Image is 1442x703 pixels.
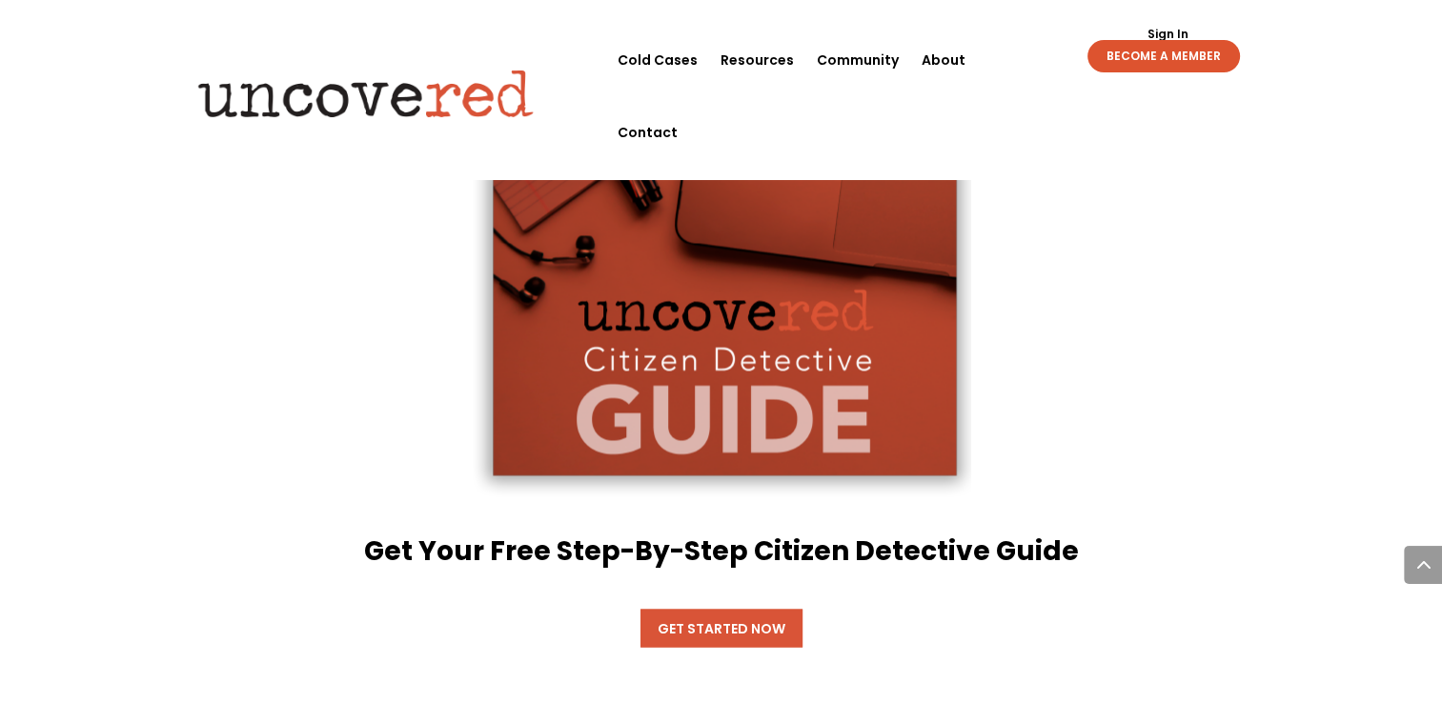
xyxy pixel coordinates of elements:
[618,96,678,169] a: Contact
[178,532,1265,578] h4: Get Your Free Step-By-Step Citizen Detective Guide
[1087,40,1240,72] a: BECOME A MEMBER
[640,609,802,647] a: Get Started Now
[817,24,899,96] a: Community
[618,24,698,96] a: Cold Cases
[182,56,549,131] img: Uncovered logo
[1136,29,1198,40] a: Sign In
[721,24,794,96] a: Resources
[922,24,965,96] a: About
